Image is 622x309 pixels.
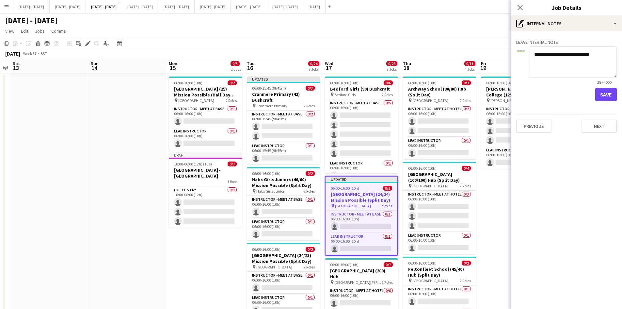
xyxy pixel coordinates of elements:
app-card-role: Instructor - Meet at Base0/106:00-16:00 (10h) [247,272,320,294]
app-card-role: Instructor - Meet at Hotel0/306:00-16:00 (10h) [403,191,476,232]
span: [GEOGRAPHIC_DATA] [412,278,448,283]
h3: Feltonfleet School (45/40) Hub (Split Day) [403,266,476,278]
div: 7 Jobs [309,67,319,72]
span: 2 Roles [304,103,315,108]
span: 06:00-16:00 (10h) [174,80,202,85]
div: Draft [169,152,242,158]
a: Edit [18,27,31,35]
span: 18 [402,64,411,72]
app-card-role: Lead Instructor0/106:00-16:00 (10h) [325,160,398,182]
button: Save [595,88,617,101]
span: 0/6 [384,80,393,85]
app-job-card: 06:00-16:00 (10h)0/4[PERSON_NAME] Catholic College (125) Hub (H/D AM) [PERSON_NAME][GEOGRAPHIC_DA... [481,77,554,169]
span: 13 [12,64,20,72]
button: [DATE] - [DATE] [86,0,122,13]
span: 06:00-16:00 (10h) [408,261,437,266]
div: Updated [326,177,397,182]
span: 06:00-16:00 (10h) [408,166,437,171]
span: 2 Roles [304,265,315,269]
div: 06:00-16:00 (10h)0/2[GEOGRAPHIC_DATA] (25) Mission Possible (Half Day AM) [GEOGRAPHIC_DATA]2 Role... [169,77,242,150]
span: Week 37 [22,51,38,56]
span: 16 [246,64,254,72]
div: BST [40,51,47,56]
span: 0/2 [306,247,315,252]
app-job-card: 06:00-16:00 (10h)0/6Bedford Girls (90) Bushcraft Bedford Girls2 RolesInstructor - Meet at Base0/5... [325,77,398,173]
a: Jobs [32,27,47,35]
span: View [5,28,14,34]
span: 2 Roles [381,203,392,208]
h3: Bedford Girls (90) Bushcraft [325,86,398,92]
span: 28 / 4000 [592,80,617,85]
button: [DATE] - [DATE] [231,0,267,13]
span: 06:00-16:00 (10h) [252,247,280,252]
app-job-card: 06:00-16:00 (10h)0/4[GEOGRAPHIC_DATA] (100/100) Hub (Split Day) [GEOGRAPHIC_DATA]2 RolesInstructo... [403,162,476,254]
h1: [DATE] - [DATE] [5,16,57,26]
span: Comms [51,28,66,34]
span: 18:00-06:00 (12h) (Tue) [174,162,212,166]
span: 2 Roles [460,278,471,283]
app-card-role: Instructor - Meet at Base0/106:00-16:00 (10h) [247,196,320,218]
span: 06:00-16:00 (10h) [330,262,359,267]
app-card-role: Instructor - Meet at Hotel0/206:00-16:00 (10h) [403,105,476,137]
h3: [GEOGRAPHIC_DATA] (200) Hub [325,268,398,280]
a: Comms [49,27,69,35]
button: [DATE] - [DATE] [122,0,158,13]
span: [GEOGRAPHIC_DATA] [178,98,214,103]
span: Fri [481,60,486,66]
app-job-card: 06:00-16:00 (10h)0/3Archway School (80/80) Hub (Split Day) [GEOGRAPHIC_DATA]2 RolesInstructor - M... [403,77,476,159]
span: Sat [13,60,20,66]
app-job-card: Updated06:00-15:45 (9h45m)0/3Cranmere Primary (42) Bushcraft Cranmere Primary2 RolesInstructor - ... [247,77,320,164]
app-card-role: Lead Instructor0/106:00-16:00 (10h) [481,146,554,169]
span: [GEOGRAPHIC_DATA] [335,203,371,208]
span: 0/2 [383,186,392,191]
span: 19 [480,64,486,72]
div: Updated06:00-16:00 (10h)0/2[GEOGRAPHIC_DATA] (24/24) Mission Possible (Split Day) [GEOGRAPHIC_DAT... [325,176,398,256]
span: 0/2 [462,261,471,266]
div: [DATE] [5,50,20,57]
span: Tue [247,60,254,66]
h3: Leave internal note [516,39,617,45]
button: [DATE] - [DATE] [195,0,231,13]
button: [DATE] - [DATE] [50,0,86,13]
span: 06:00-15:45 (9h45m) [252,86,286,91]
span: 2 Roles [226,98,237,103]
button: [DATE] [303,0,326,13]
div: 2 Jobs [231,67,241,72]
h3: [GEOGRAPHIC_DATA] (100/100) Hub (Split Day) [403,171,476,183]
span: 0/2 [228,80,237,85]
span: Sun [91,60,99,66]
h3: Habs Girls Juniors (46/60) Mission Possible (Split Day) [247,177,320,188]
button: [DATE] - [DATE] [158,0,195,13]
div: 7 Jobs [387,67,397,72]
div: Internal notes [511,16,622,31]
div: Updated [247,77,320,82]
app-job-card: Draft18:00-06:00 (12h) (Tue)0/3[GEOGRAPHIC_DATA] - [GEOGRAPHIC_DATA]1 RoleHotel Stay0/318:00-06:0... [169,152,242,228]
app-card-role: Lead Instructor0/106:00-16:00 (10h) [169,128,242,150]
button: Next [582,120,617,133]
span: 06:00-16:00 (10h) [408,80,437,85]
app-card-role: Instructor - Meet at Hotel0/106:00-16:00 (10h) [403,285,476,308]
app-card-role: Instructor - Meet at Base0/506:00-16:00 (10h) [325,99,398,160]
span: [GEOGRAPHIC_DATA] [412,98,448,103]
span: [GEOGRAPHIC_DATA][PERSON_NAME] [334,280,382,285]
span: 06:00-16:00 (10h) [486,80,515,85]
span: 2 Roles [460,183,471,188]
span: 06:00-16:00 (10h) [330,80,359,85]
span: 0/11 [464,61,475,66]
span: 2 Roles [460,98,471,103]
h3: [PERSON_NAME] Catholic College (125) Hub (H/D AM) [481,86,554,98]
app-card-role: Lead Instructor0/106:00-16:00 (10h) [403,137,476,159]
span: 2 Roles [382,280,393,285]
span: 0/5 [231,61,240,66]
span: Edit [21,28,28,34]
span: 17 [324,64,333,72]
app-card-role: Instructor - Meet at Base0/306:00-16:00 (10h) [481,105,554,146]
div: 06:00-16:00 (10h)0/2Habs Girls Juniors (46/60) Mission Possible (Split Day) Habs Girls Junior2 Ro... [247,167,320,240]
span: 15 [168,64,177,72]
span: Cranmere Primary [256,103,287,108]
h3: [GEOGRAPHIC_DATA] (25) Mission Possible (Half Day AM) [169,86,242,98]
